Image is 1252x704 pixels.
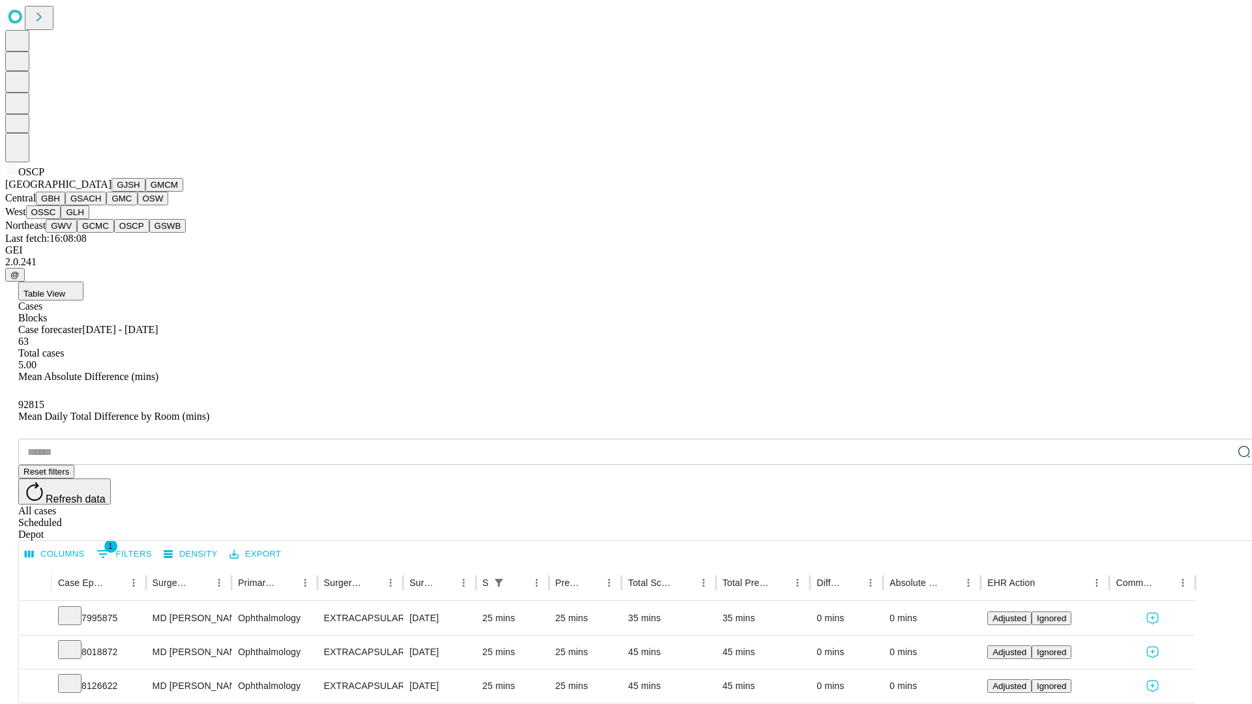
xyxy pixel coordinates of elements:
span: Case forecaster [18,324,82,335]
div: 35 mins [723,602,804,635]
div: Scheduled In Room Duration [483,578,488,588]
span: Adjusted [992,647,1026,657]
div: EXTRACAPSULAR CATARACT REMOVAL WITH [MEDICAL_DATA] [324,602,396,635]
button: Sort [106,574,125,592]
button: Menu [455,574,473,592]
button: GMC [106,192,137,205]
button: GLH [61,205,89,219]
button: Menu [381,574,400,592]
span: @ [10,270,20,280]
button: Expand [25,608,45,630]
button: Density [160,544,221,565]
div: 1 active filter [490,574,508,592]
div: 0 mins [816,636,876,669]
div: Total Predicted Duration [723,578,769,588]
button: Menu [1174,574,1192,592]
div: Primary Service [238,578,276,588]
button: Menu [959,574,977,592]
div: 25 mins [483,669,543,703]
button: Export [226,544,284,565]
span: Mean Daily Total Difference by Room (mins) [18,411,209,422]
span: Refresh data [46,493,106,505]
span: 5.00 [18,359,37,370]
button: Menu [125,574,143,592]
button: Sort [278,574,296,592]
button: @ [5,268,25,282]
button: Ignored [1032,611,1071,625]
div: Surgery Name [324,578,362,588]
span: 1 [104,540,117,553]
button: Sort [582,574,600,592]
button: Sort [843,574,861,592]
div: GEI [5,244,1247,256]
div: Ophthalmology [238,602,310,635]
button: Adjusted [987,611,1032,625]
button: Sort [363,574,381,592]
span: Reset filters [23,467,69,477]
button: Sort [770,574,788,592]
button: Sort [1155,574,1174,592]
div: [DATE] [410,669,469,703]
div: Surgery Date [410,578,435,588]
span: 92815 [18,399,44,410]
button: Ignored [1032,679,1071,693]
div: [DATE] [410,636,469,669]
div: 25 mins [483,636,543,669]
span: Mean Absolute Difference (mins) [18,371,158,382]
button: GMCM [145,178,183,192]
div: Absolute Difference [889,578,940,588]
span: [GEOGRAPHIC_DATA] [5,179,112,190]
div: 8126622 [58,669,140,703]
div: EXTRACAPSULAR CATARACT REMOVAL WITH [MEDICAL_DATA] [324,669,396,703]
button: Adjusted [987,645,1032,659]
button: GBH [36,192,65,205]
div: [DATE] [410,602,469,635]
div: 45 mins [628,669,709,703]
div: 35 mins [628,602,709,635]
span: Ignored [1037,613,1066,623]
button: Show filters [490,574,508,592]
div: 45 mins [723,669,804,703]
div: Surgeon Name [153,578,190,588]
span: Last fetch: 16:08:08 [5,233,87,244]
button: Sort [192,574,210,592]
span: Adjusted [992,681,1026,691]
button: Menu [861,574,880,592]
button: GWV [46,219,77,233]
button: GCMC [77,219,114,233]
button: Sort [941,574,959,592]
span: Northeast [5,220,46,231]
span: [DATE] - [DATE] [82,324,158,335]
div: MD [PERSON_NAME] [PERSON_NAME] Md [153,636,225,669]
button: OSSC [26,205,61,219]
button: Reset filters [18,465,74,478]
span: Central [5,192,36,203]
div: 2.0.241 [5,256,1247,268]
span: 63 [18,336,29,347]
button: Sort [509,574,528,592]
div: 25 mins [556,602,616,635]
div: 25 mins [483,602,543,635]
button: Select columns [22,544,88,565]
button: Menu [600,574,618,592]
div: EXTRACAPSULAR CATARACT REMOVAL WITH [MEDICAL_DATA] [324,636,396,669]
button: GSWB [149,219,186,233]
button: Expand [25,675,45,698]
div: MD [PERSON_NAME] [PERSON_NAME] Md [153,669,225,703]
button: Show filters [93,544,155,565]
button: Menu [694,574,713,592]
div: Ophthalmology [238,669,310,703]
button: Menu [210,574,228,592]
div: 8018872 [58,636,140,669]
button: OSCP [114,219,149,233]
span: Adjusted [992,613,1026,623]
div: Case Epic Id [58,578,105,588]
div: 25 mins [556,636,616,669]
div: 0 mins [889,669,974,703]
div: 0 mins [889,602,974,635]
div: Total Scheduled Duration [628,578,675,588]
button: Adjusted [987,679,1032,693]
button: Menu [1088,574,1106,592]
button: Sort [676,574,694,592]
button: Menu [296,574,314,592]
